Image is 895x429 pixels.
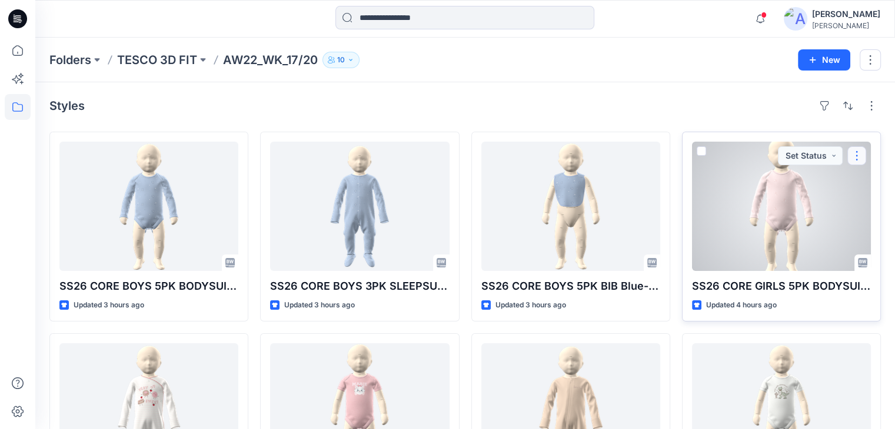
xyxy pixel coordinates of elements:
a: Folders [49,52,91,68]
a: SS26 CORE GIRLS 5PK BODYSUIT PINK [692,142,871,271]
p: Updated 3 hours ago [74,299,144,311]
p: SS26 CORE GIRLS 5PK BODYSUIT PINK [692,278,871,294]
p: Updated 3 hours ago [284,299,355,311]
p: SS26 CORE BOYS 3PK SLEEPSUIT BLUE [270,278,449,294]
p: AW22_WK_17/20 [223,52,318,68]
img: avatar [784,7,807,31]
p: SS26 CORE BOYS 5PK BODYSUIT BLUE [59,278,238,294]
button: 10 [322,52,360,68]
p: Updated 4 hours ago [706,299,777,311]
a: SS26 CORE BOYS 3PK SLEEPSUIT BLUE [270,142,449,271]
p: SS26 CORE BOYS 5PK BIB Blue-CE [481,278,660,294]
p: Updated 3 hours ago [495,299,566,311]
h4: Styles [49,99,85,113]
a: TESCO 3D FIT [117,52,197,68]
div: [PERSON_NAME] [812,7,880,21]
a: SS26 CORE BOYS 5PK BIB Blue-CE [481,142,660,271]
button: New [798,49,850,71]
p: 10 [337,53,345,66]
div: [PERSON_NAME] [812,21,880,30]
a: SS26 CORE BOYS 5PK BODYSUIT BLUE [59,142,238,271]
